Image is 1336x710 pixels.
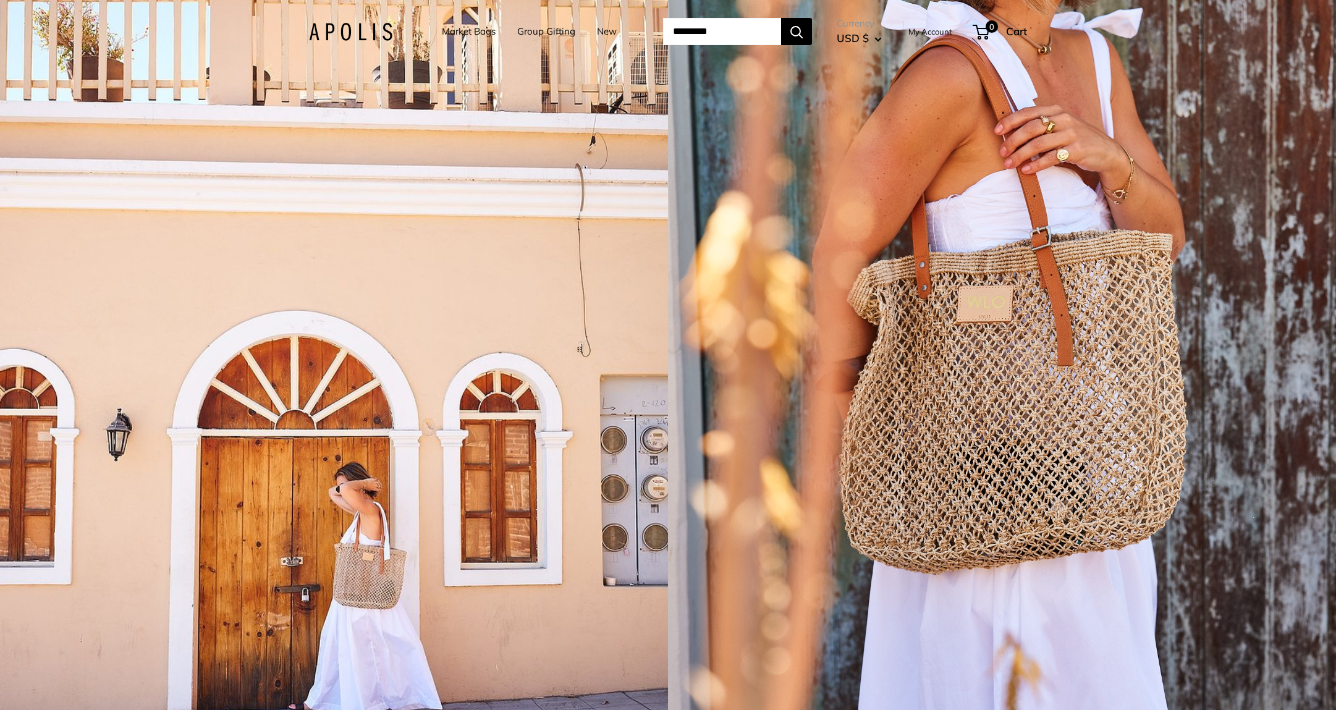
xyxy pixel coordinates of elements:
a: 0 Cart [974,22,1027,41]
button: USD $ [837,28,882,48]
img: Apolis [309,23,392,41]
span: USD $ [837,32,869,44]
a: Group Gifting [517,23,575,40]
span: Cart [1006,25,1027,38]
a: New [597,23,617,40]
span: Currency [837,15,882,32]
button: Search [781,18,812,45]
a: My Account [908,24,952,39]
a: Market Bags [442,23,496,40]
input: Search... [663,18,781,45]
span: 0 [986,20,998,33]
